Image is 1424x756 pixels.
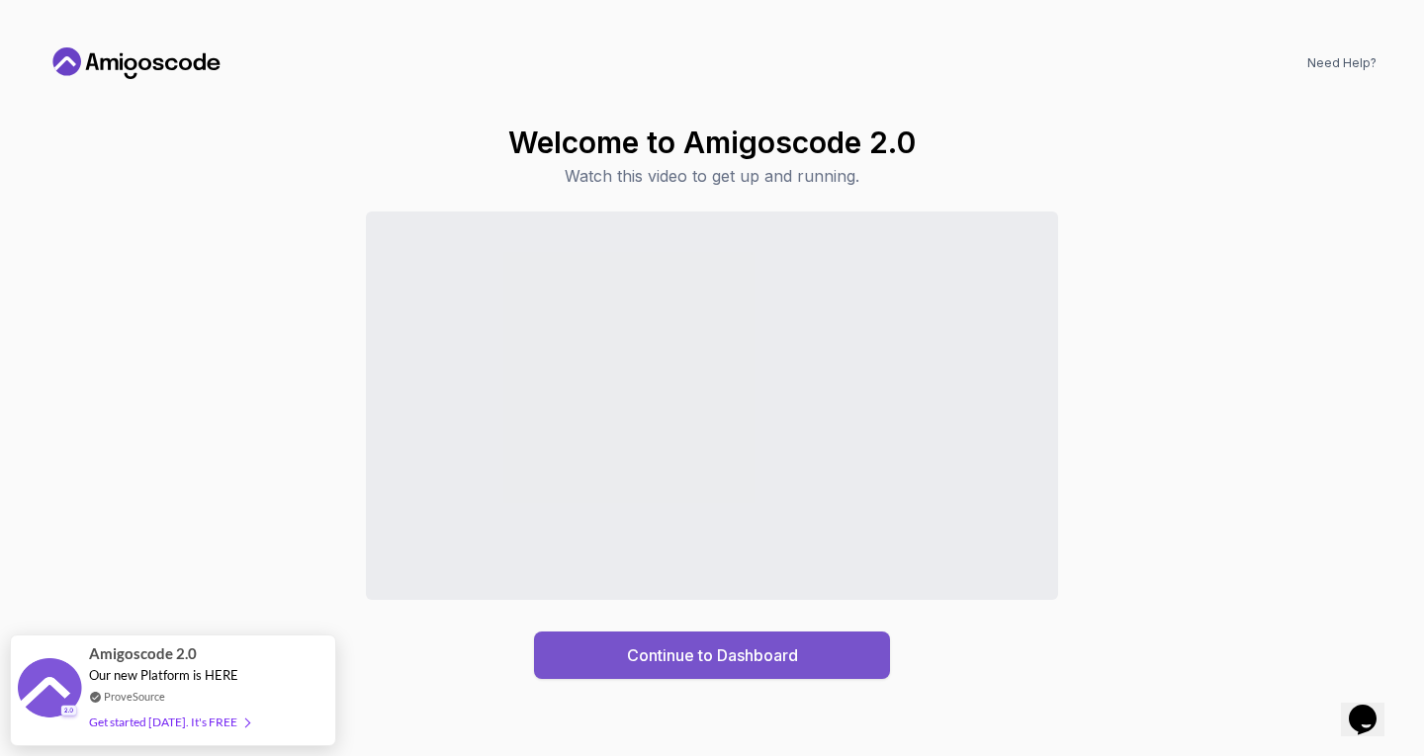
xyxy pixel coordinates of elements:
[1341,677,1404,736] iframe: chat widget
[366,211,1058,601] iframe: Sales Video
[508,164,916,188] p: Watch this video to get up and running.
[18,658,82,722] img: provesource social proof notification image
[104,688,165,705] a: ProveSource
[627,643,798,667] div: Continue to Dashboard
[534,631,890,679] button: Continue to Dashboard
[89,711,249,733] div: Get started [DATE]. It's FREE
[89,642,197,665] span: Amigoscode 2.0
[47,47,225,79] a: Home link
[89,667,238,683] span: Our new Platform is HERE
[1307,55,1377,71] a: Need Help?
[508,125,916,160] h1: Welcome to Amigoscode 2.0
